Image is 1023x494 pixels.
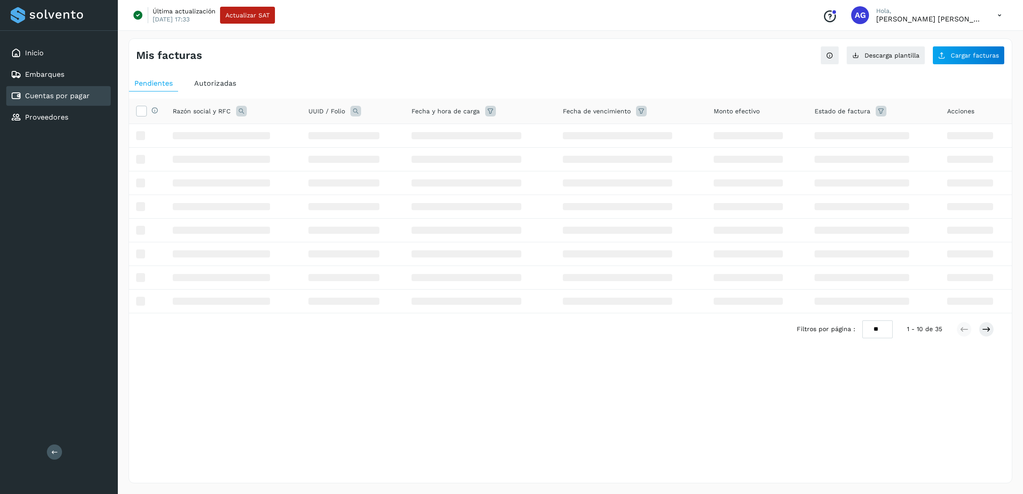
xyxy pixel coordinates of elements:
[412,107,480,116] span: Fecha y hora de carga
[951,52,999,58] span: Cargar facturas
[714,107,760,116] span: Monto efectivo
[173,107,231,116] span: Razón social y RFC
[136,49,202,62] h4: Mis facturas
[153,7,216,15] p: Última actualización
[6,65,111,84] div: Embarques
[865,52,919,58] span: Descarga plantilla
[25,70,64,79] a: Embarques
[25,113,68,121] a: Proveedores
[194,79,236,87] span: Autorizadas
[932,46,1005,65] button: Cargar facturas
[815,107,870,116] span: Estado de factura
[947,107,974,116] span: Acciones
[6,108,111,127] div: Proveedores
[225,12,270,18] span: Actualizar SAT
[153,15,190,23] p: [DATE] 17:33
[846,46,925,65] button: Descarga plantilla
[25,49,44,57] a: Inicio
[563,107,631,116] span: Fecha de vencimiento
[6,86,111,106] div: Cuentas por pagar
[907,324,942,334] span: 1 - 10 de 35
[6,43,111,63] div: Inicio
[876,15,983,23] p: Abigail Gonzalez Leon
[797,324,855,334] span: Filtros por página :
[25,91,90,100] a: Cuentas por pagar
[220,7,275,24] button: Actualizar SAT
[876,7,983,15] p: Hola,
[134,79,173,87] span: Pendientes
[308,107,345,116] span: UUID / Folio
